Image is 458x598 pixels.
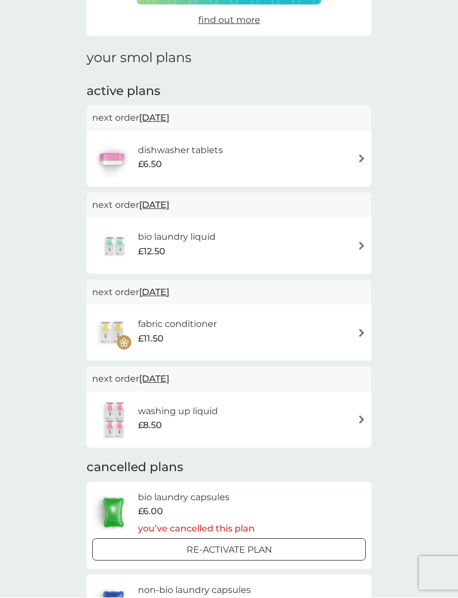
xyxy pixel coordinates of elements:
p: next order [92,111,366,126]
h6: bio laundry capsules [138,491,255,505]
p: next order [92,286,366,300]
span: £6.00 [138,505,163,519]
img: dishwasher tablets [92,140,131,179]
img: arrow right [357,329,366,338]
h6: bio laundry liquid [138,230,216,245]
p: you’ve cancelled this plan [138,522,255,537]
h2: cancelled plans [87,459,371,477]
img: arrow right [357,155,366,163]
p: next order [92,198,366,213]
h6: dishwasher tablets [138,144,223,158]
h2: active plans [87,83,371,101]
h6: non-bio laundry capsules [138,583,255,598]
img: washing up liquid [92,401,138,440]
a: find out more [198,13,260,28]
span: [DATE] [139,282,169,303]
button: Re-activate Plan [92,539,366,561]
img: bio laundry liquid [92,227,138,266]
span: find out more [198,15,260,26]
span: £8.50 [138,419,162,433]
img: arrow right [357,416,366,424]
span: [DATE] [139,368,169,390]
h1: your smol plans [87,50,371,67]
span: £11.50 [138,332,164,347]
span: [DATE] [139,107,169,129]
img: fabric conditioner [92,314,131,353]
img: bio laundry capsules [92,493,135,533]
h6: fabric conditioner [138,317,217,332]
h6: washing up liquid [138,405,218,419]
span: £6.50 [138,158,162,172]
p: next order [92,372,366,387]
span: [DATE] [139,194,169,216]
img: arrow right [357,242,366,250]
p: Re-activate Plan [187,543,272,558]
span: £12.50 [138,245,165,259]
